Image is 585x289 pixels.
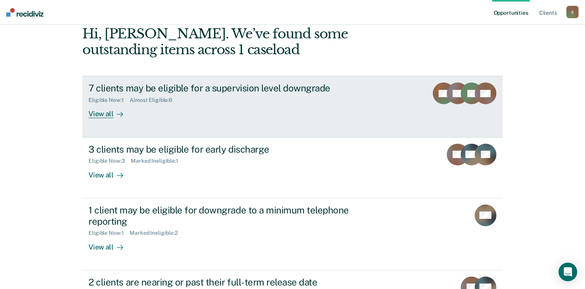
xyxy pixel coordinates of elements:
[82,26,418,58] div: Hi, [PERSON_NAME]. We’ve found some outstanding items across 1 caseload
[89,236,132,251] div: View all
[82,198,502,270] a: 1 client may be eligible for downgrade to a minimum telephone reportingEligible Now:1Marked Ineli...
[82,76,502,137] a: 7 clients may be eligible for a supervision level downgradeEligible Now:1Almost Eligible:6View all
[89,158,131,164] div: Eligible Now : 3
[89,83,361,94] div: 7 clients may be eligible for a supervision level downgrade
[89,103,132,119] div: View all
[89,164,132,179] div: View all
[89,277,361,288] div: 2 clients are nearing or past their full-term release date
[131,158,184,164] div: Marked Ineligible : 1
[130,97,179,103] div: Almost Eligible : 6
[89,205,361,227] div: 1 client may be eligible for downgrade to a minimum telephone reporting
[566,6,579,18] button: S
[559,263,577,281] div: Open Intercom Messenger
[130,230,184,236] div: Marked Ineligible : 2
[82,138,502,198] a: 3 clients may be eligible for early dischargeEligible Now:3Marked Ineligible:1View all
[89,97,130,103] div: Eligible Now : 1
[89,144,361,155] div: 3 clients may be eligible for early discharge
[89,230,130,236] div: Eligible Now : 1
[6,8,43,17] img: Recidiviz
